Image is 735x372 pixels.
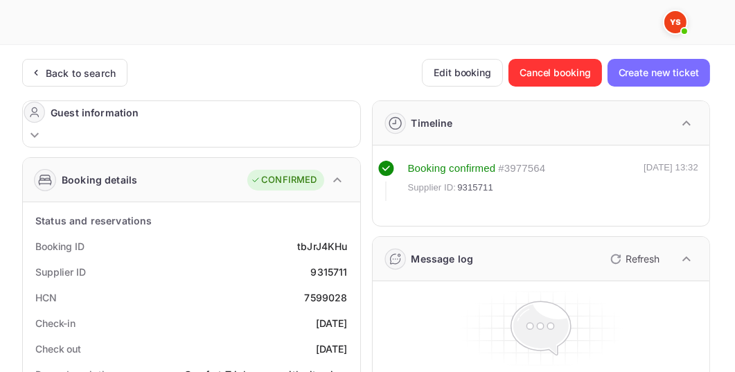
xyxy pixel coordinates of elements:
p: Refresh [626,251,659,266]
div: Timeline [411,116,453,130]
div: # 3977564 [498,161,545,177]
button: Cancel booking [508,59,602,87]
div: [DATE] [316,316,348,330]
div: Check out [35,342,81,356]
div: Booking ID [35,239,85,254]
span: 9315711 [457,181,493,195]
div: Booking confirmed [408,161,496,177]
span: Supplier ID: [408,181,457,195]
div: 9315711 [310,265,347,279]
div: tbJrJ4KHu [297,239,347,254]
button: Create new ticket [608,59,710,87]
div: Guest information [51,105,139,120]
div: HCN [35,290,57,305]
div: Booking details [62,172,137,187]
div: Check-in [35,316,76,330]
div: 7599028 [304,290,347,305]
div: CONFIRMED [251,173,317,187]
div: Supplier ID [35,265,86,279]
button: Refresh [602,248,665,270]
img: Yandex Support [664,11,687,33]
div: Back to search [46,66,116,80]
div: Status and reservations [35,213,152,228]
div: [DATE] 13:32 [644,161,698,201]
button: Edit booking [422,59,503,87]
div: [DATE] [316,342,348,356]
div: Message log [411,251,474,266]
